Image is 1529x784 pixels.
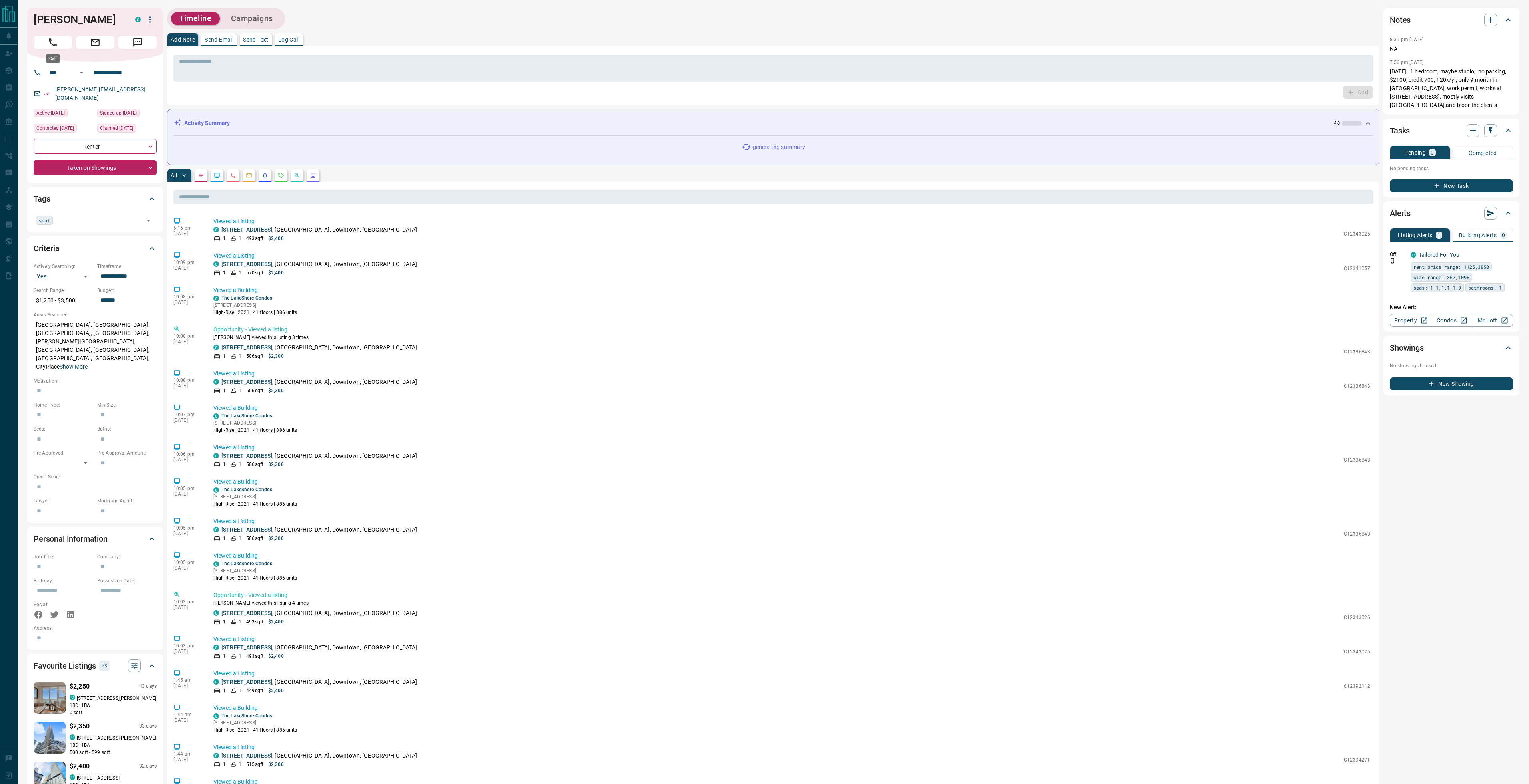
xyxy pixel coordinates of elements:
[1344,756,1370,764] p: C12394271
[139,683,157,690] p: 43 days
[213,493,297,500] p: [STREET_ADDRESS]
[34,449,93,457] p: Pre-Approved:
[34,401,93,409] p: Home Type:
[213,217,1370,226] p: Viewed a Listing
[1344,348,1370,355] p: C12336843
[34,124,93,135] div: Mon Aug 11 2025
[173,525,201,531] p: 10:05 pm
[213,261,219,267] div: condos.ca
[213,334,1370,341] p: [PERSON_NAME] viewed this listing 3 times
[34,425,93,433] p: Beds:
[34,532,108,545] h2: Personal Information
[246,269,263,276] p: 570 sqft
[171,12,220,25] button: Timeline
[213,527,219,532] div: condos.ca
[34,680,157,716] a: Favourited listing$2,25043 dayscondos.ca[STREET_ADDRESS][PERSON_NAME]1BD |1BA0 sqft
[1411,252,1416,258] div: condos.ca
[34,625,157,632] p: Address:
[76,36,114,49] span: Email
[213,345,219,350] div: condos.ca
[34,529,157,548] div: Personal Information
[213,419,297,427] p: [STREET_ADDRESS]
[34,377,157,385] p: Motivation:
[1390,258,1395,264] svg: Push Notification Only
[173,531,201,536] p: [DATE]
[221,526,417,534] p: , [GEOGRAPHIC_DATA], Downtown, [GEOGRAPHIC_DATA]
[268,387,284,394] p: $2,300
[753,143,805,151] p: generating summary
[97,449,157,457] p: Pre-Approval Amount:
[1344,230,1370,238] p: C12343026
[34,239,157,258] div: Criteria
[213,453,219,458] div: condos.ca
[46,54,60,63] div: Call
[221,413,272,419] a: The LakeShore Condos
[173,677,201,683] p: 1:45 am
[1468,284,1502,292] span: bathrooms: 1
[246,761,263,768] p: 515 sqft
[213,309,297,316] p: High-Rise | 2021 | 41 floors | 886 units
[1344,648,1370,655] p: C12343026
[77,68,86,77] button: Open
[34,318,157,373] p: [GEOGRAPHIC_DATA], [GEOGRAPHIC_DATA], [GEOGRAPHIC_DATA], [GEOGRAPHIC_DATA], [PERSON_NAME][GEOGRAP...
[1413,284,1461,292] span: beds: 1-1,1.1-1.9
[1431,150,1434,155] p: 0
[213,567,297,574] p: [STREET_ADDRESS]
[173,339,201,345] p: [DATE]
[221,378,417,386] p: , [GEOGRAPHIC_DATA], Downtown, [GEOGRAPHIC_DATA]
[36,124,74,132] span: Contacted [DATE]
[239,535,241,542] p: 1
[173,486,201,491] p: 10:05 pm
[97,577,157,584] p: Possession Date:
[221,679,272,685] a: [STREET_ADDRESS]
[70,774,75,780] div: condos.ca
[268,687,284,694] p: $2,400
[221,261,272,267] a: [STREET_ADDRESS]
[243,37,269,42] p: Send Text
[70,682,90,691] p: $2,250
[184,119,230,127] p: Activity Summary
[173,565,201,571] p: [DATE]
[221,643,417,652] p: , [GEOGRAPHIC_DATA], Downtown, [GEOGRAPHIC_DATA]
[174,116,1373,131] div: Activity Summary
[213,427,297,434] p: High-Rise | 2021 | 41 floors | 886 units
[278,37,299,42] p: Log Call
[1390,14,1411,26] h2: Notes
[1404,150,1426,155] p: Pending
[213,704,1370,712] p: Viewed a Building
[213,645,219,650] div: condos.ca
[223,761,226,768] p: 1
[1469,150,1497,156] p: Completed
[173,683,201,689] p: [DATE]
[173,377,201,383] p: 10:08 pm
[173,412,201,417] p: 10:07 pm
[139,763,157,770] p: 32 days
[70,702,157,709] p: 1 BD | 1 BA
[221,609,417,617] p: , [GEOGRAPHIC_DATA], Downtown, [GEOGRAPHIC_DATA]
[213,610,219,616] div: condos.ca
[34,263,93,270] p: Actively Searching:
[118,36,157,49] span: Message
[173,643,201,649] p: 10:03 pm
[1390,338,1513,357] div: Showings
[239,387,241,394] p: 1
[294,172,300,179] svg: Opportunities
[70,722,90,731] p: $2,350
[1502,232,1505,238] p: 0
[213,478,1370,486] p: Viewed a Building
[60,363,88,371] button: Show More
[70,742,157,749] p: 1 BD | 1 BA
[246,461,263,468] p: 506 sqft
[173,265,201,271] p: [DATE]
[97,401,157,409] p: Min Size:
[173,560,201,565] p: 10:05 pm
[223,353,226,360] p: 1
[246,387,263,394] p: 506 sqft
[44,91,50,97] svg: Email Verified
[268,535,284,542] p: $2,300
[213,326,1370,334] p: Opportunity - Viewed a listing
[28,682,71,714] img: Favourited listing
[246,618,263,625] p: 493 sqft
[39,216,50,224] span: sept
[97,497,157,504] p: Mortgage Agent:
